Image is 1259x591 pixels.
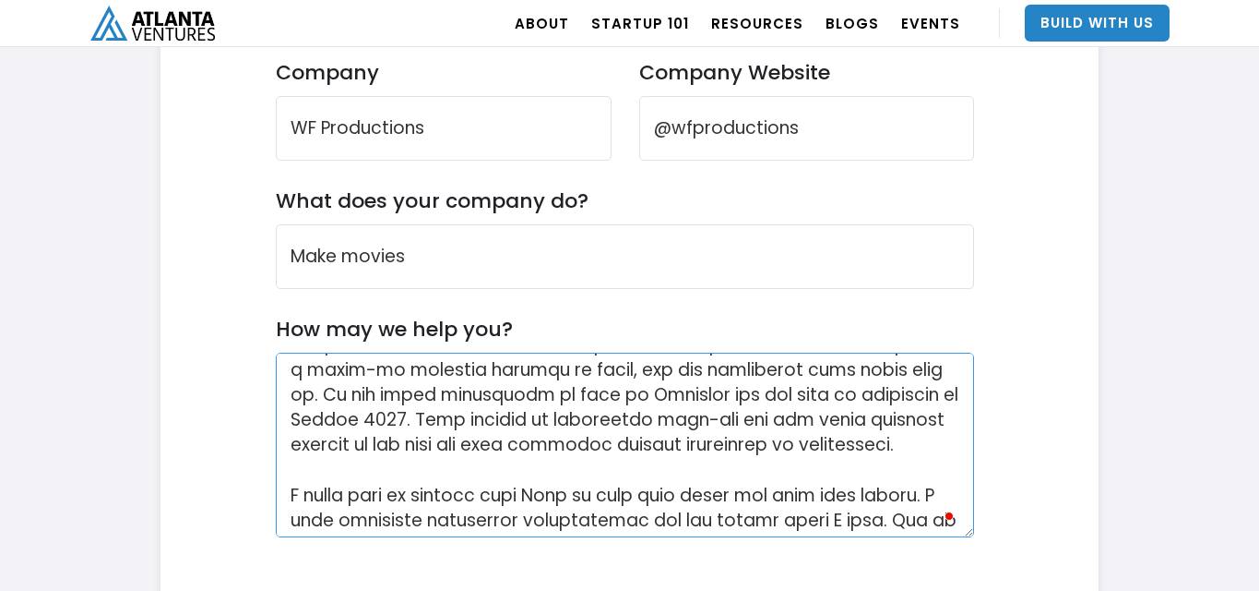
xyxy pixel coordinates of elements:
input: Company Description [276,224,975,289]
a: Build With Us [1025,5,1170,42]
input: Company Name [276,96,612,161]
textarea: To enrich screen reader interactions, please activate Accessibility in Grammarly extension settings [276,353,975,537]
label: How may we help you? [276,317,513,342]
label: Company Website [639,60,975,85]
label: Company [276,60,612,85]
label: What does your company do? [276,188,588,213]
input: Company Website [639,96,975,161]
